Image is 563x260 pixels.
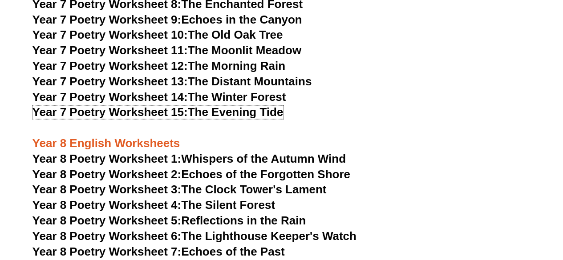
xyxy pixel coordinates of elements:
[32,120,531,151] h3: Year 8 English Worksheets
[32,182,182,196] span: Year 8 Poetry Worksheet 3:
[32,75,312,88] a: Year 7 Poetry Worksheet 13:The Distant Mountains
[32,229,356,242] a: Year 8 Poetry Worksheet 6:The Lighthouse Keeper's Watch
[32,182,327,196] a: Year 8 Poetry Worksheet 3:The Clock Tower's Lament
[32,44,302,57] a: Year 7 Poetry Worksheet 11:The Moonlit Meadow
[32,198,275,211] a: Year 8 Poetry Worksheet 4:The Silent Forest
[32,28,188,41] span: Year 7 Poetry Worksheet 10:
[32,75,188,88] span: Year 7 Poetry Worksheet 13:
[32,152,182,165] span: Year 8 Poetry Worksheet 1:
[415,160,563,260] iframe: Chat Widget
[32,198,182,211] span: Year 8 Poetry Worksheet 4:
[32,13,302,26] a: Year 7 Poetry Worksheet 9:Echoes in the Canyon
[32,244,285,258] a: Year 8 Poetry Worksheet 7:Echoes of the Past
[32,105,284,119] a: Year 7 Poetry Worksheet 15:The Evening Tide
[32,59,188,72] span: Year 7 Poetry Worksheet 12:
[32,213,182,227] span: Year 8 Poetry Worksheet 5:
[32,90,286,104] a: Year 7 Poetry Worksheet 14:The Winter Forest
[32,44,188,57] span: Year 7 Poetry Worksheet 11:
[32,105,188,119] span: Year 7 Poetry Worksheet 15:
[32,229,182,242] span: Year 8 Poetry Worksheet 6:
[32,28,283,41] a: Year 7 Poetry Worksheet 10:The Old Oak Tree
[32,90,188,104] span: Year 7 Poetry Worksheet 14:
[32,167,350,180] a: Year 8 Poetry Worksheet 2:Echoes of the Forgotten Shore
[32,244,182,258] span: Year 8 Poetry Worksheet 7:
[32,152,346,165] a: Year 8 Poetry Worksheet 1:Whispers of the Autumn Wind
[32,213,306,227] a: Year 8 Poetry Worksheet 5:Reflections in the Rain
[32,13,182,26] span: Year 7 Poetry Worksheet 9:
[32,59,285,72] a: Year 7 Poetry Worksheet 12:The Morning Rain
[32,167,182,180] span: Year 8 Poetry Worksheet 2:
